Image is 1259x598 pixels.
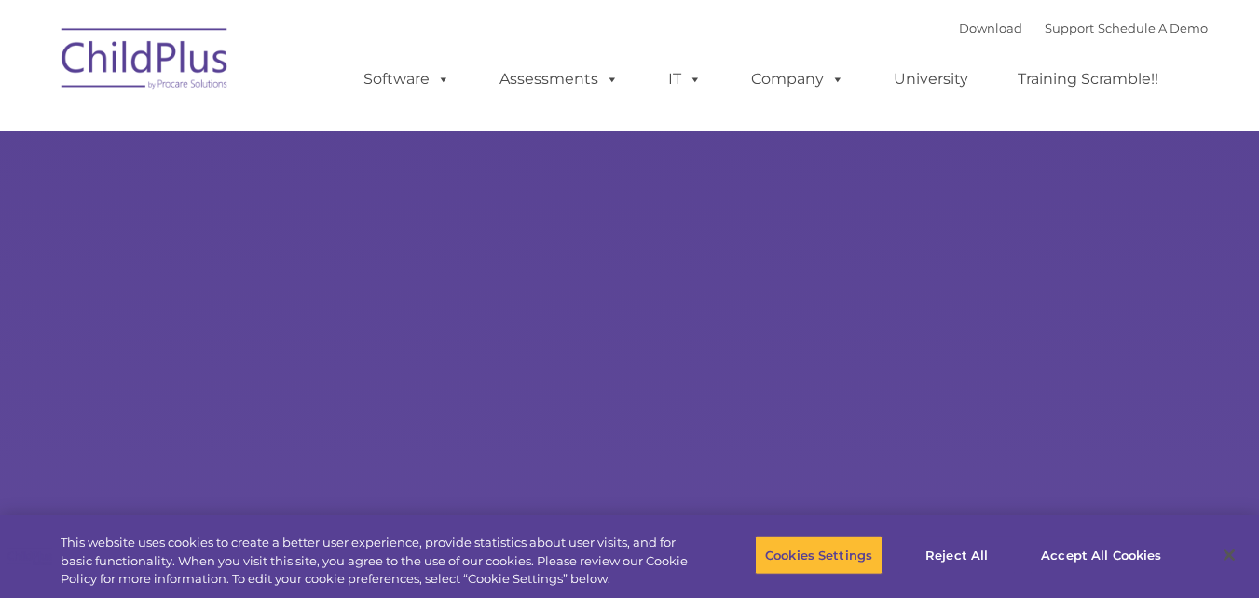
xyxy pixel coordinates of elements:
a: Assessments [481,61,637,98]
a: Software [345,61,469,98]
a: University [875,61,987,98]
button: Reject All [898,535,1015,575]
a: Training Scramble!! [999,61,1177,98]
a: Company [732,61,863,98]
div: This website uses cookies to create a better user experience, provide statistics about user visit... [61,534,692,589]
font: | [959,21,1208,35]
button: Accept All Cookies [1031,535,1171,575]
a: Download [959,21,1022,35]
button: Cookies Settings [755,535,883,575]
button: Close [1209,535,1250,576]
a: Schedule A Demo [1098,21,1208,35]
a: Support [1045,21,1094,35]
img: ChildPlus by Procare Solutions [52,15,239,108]
a: IT [650,61,720,98]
